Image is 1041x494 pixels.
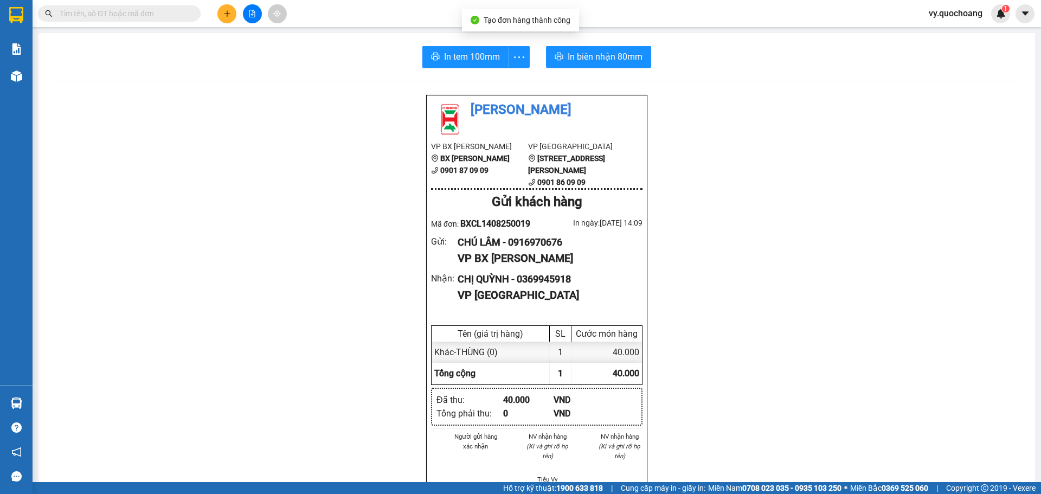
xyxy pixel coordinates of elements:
[621,482,705,494] span: Cung cấp máy in - giấy in:
[5,72,13,80] span: environment
[844,486,847,490] span: ⚪️
[555,52,563,62] span: printer
[528,178,536,186] span: phone
[431,235,458,248] div: Gửi :
[546,46,651,68] button: printerIn biên nhận 80mm
[431,192,642,213] div: Gửi khách hàng
[920,7,991,20] span: vy.quochoang
[460,219,530,229] span: BXCL1408250019
[528,140,625,152] li: VP [GEOGRAPHIC_DATA]
[596,432,642,441] li: NV nhận hàng
[850,482,928,494] span: Miền Bắc
[453,432,499,451] li: Người gửi hàng xác nhận
[273,10,281,17] span: aim
[503,393,554,407] div: 40.000
[503,407,554,420] div: 0
[571,342,642,363] div: 40.000
[434,329,547,339] div: Tên (giá trị hàng)
[599,442,640,460] i: (Kí và ghi rõ họ tên)
[431,52,440,62] span: printer
[11,70,22,82] img: warehouse-icon
[217,4,236,23] button: plus
[422,46,509,68] button: printerIn tem 100mm
[882,484,928,492] strong: 0369 525 060
[526,442,568,460] i: (Kí và ghi rõ họ tên)
[568,50,642,63] span: In biên nhận 80mm
[431,272,458,285] div: Nhận :
[981,484,988,492] span: copyright
[436,393,503,407] div: Đã thu :
[431,155,439,162] span: environment
[1002,5,1010,12] sup: 1
[574,329,639,339] div: Cước món hàng
[558,368,563,378] span: 1
[268,4,287,23] button: aim
[537,217,642,229] div: In ngày: [DATE] 14:09
[431,100,642,120] li: [PERSON_NAME]
[613,368,639,378] span: 40.000
[503,482,603,494] span: Hỗ trợ kỹ thuật:
[936,482,938,494] span: |
[1016,4,1034,23] button: caret-down
[11,471,22,482] span: message
[434,368,475,378] span: Tổng cộng
[444,50,500,63] span: In tem 100mm
[471,16,479,24] span: check-circle
[528,154,605,175] b: [STREET_ADDRESS][PERSON_NAME]
[243,4,262,23] button: file-add
[550,342,571,363] div: 1
[458,272,634,287] div: CHỊ QUỲNH - 0369945918
[458,235,634,250] div: CHÚ LÂM - 0916970676
[554,393,604,407] div: VND
[223,10,231,17] span: plus
[248,10,256,17] span: file-add
[708,482,841,494] span: Miền Nam
[431,100,469,138] img: logo.jpg
[431,166,439,174] span: phone
[45,10,53,17] span: search
[436,407,503,420] div: Tổng phải thu :
[525,474,571,484] li: Tiểu Vy
[5,5,43,43] img: logo.jpg
[431,217,537,230] div: Mã đơn:
[11,43,22,55] img: solution-icon
[996,9,1006,18] img: icon-new-feature
[537,178,586,187] b: 0901 86 09 09
[554,407,604,420] div: VND
[440,166,489,175] b: 0901 87 09 09
[440,154,510,163] b: BX [PERSON_NAME]
[5,46,75,70] li: VP BX [PERSON_NAME]
[458,250,634,267] div: VP BX [PERSON_NAME]
[75,46,144,82] li: VP [GEOGRAPHIC_DATA]
[458,287,634,304] div: VP [GEOGRAPHIC_DATA]
[11,397,22,409] img: warehouse-icon
[552,329,568,339] div: SL
[60,8,188,20] input: Tìm tên, số ĐT hoặc mã đơn
[5,5,157,26] li: [PERSON_NAME]
[11,422,22,433] span: question-circle
[1020,9,1030,18] span: caret-down
[611,482,613,494] span: |
[1004,5,1007,12] span: 1
[742,484,841,492] strong: 0708 023 035 - 0935 103 250
[484,16,570,24] span: Tạo đơn hàng thành công
[431,140,528,152] li: VP BX [PERSON_NAME]
[9,7,23,23] img: logo-vxr
[509,50,529,64] span: more
[525,432,571,441] li: NV nhận hàng
[11,447,22,457] span: notification
[528,155,536,162] span: environment
[508,46,530,68] button: more
[556,484,603,492] strong: 1900 633 818
[434,347,498,357] span: Khác - THÙNG (0)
